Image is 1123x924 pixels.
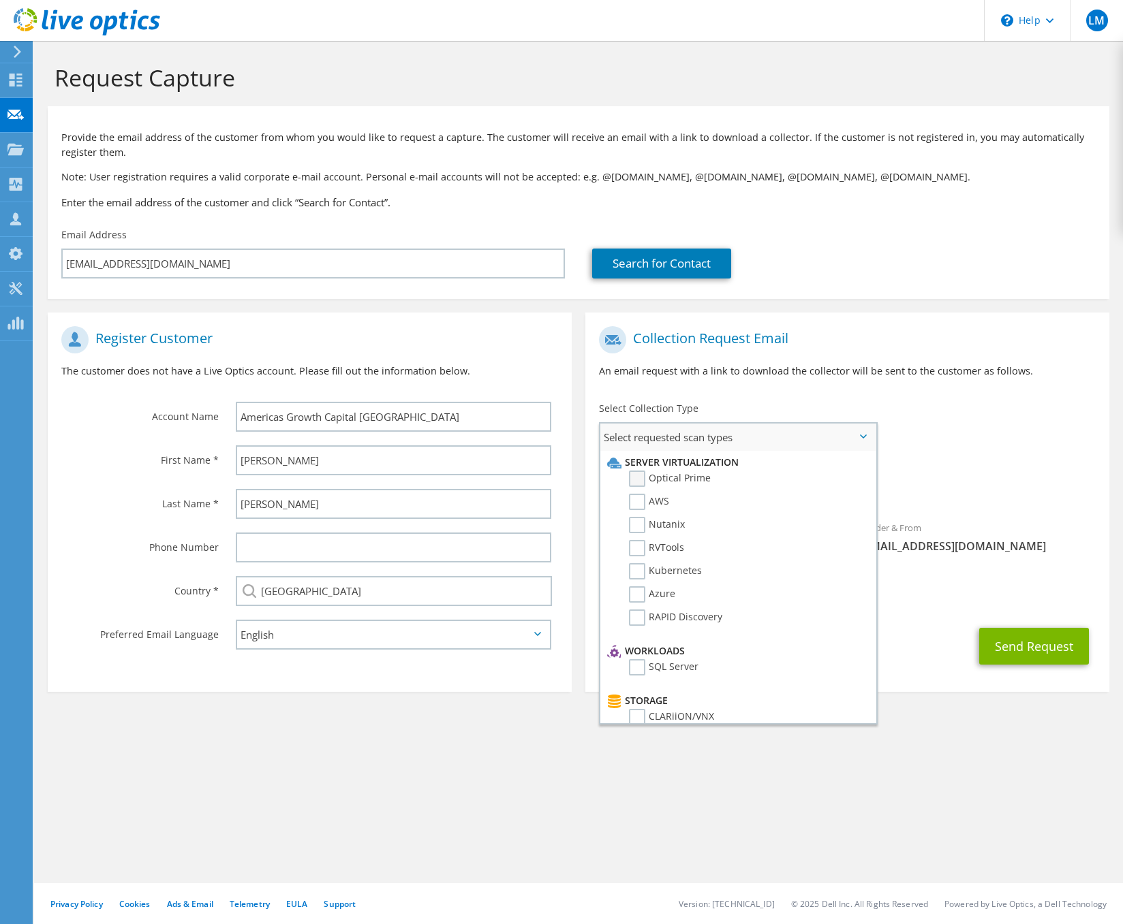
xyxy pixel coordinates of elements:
p: Provide the email address of the customer from whom you would like to request a capture. The cust... [61,130,1096,160]
label: Nutanix [629,517,685,533]
label: RVTools [629,540,684,556]
li: Powered by Live Optics, a Dell Technology [944,898,1107,910]
div: Sender & From [847,513,1109,560]
label: Optical Prime [629,471,711,487]
label: Phone Number [61,532,219,554]
span: Select requested scan types [600,424,876,451]
a: Privacy Policy [50,898,103,910]
a: EULA [286,898,307,910]
svg: \n [1001,14,1013,27]
a: Cookies [119,898,151,910]
label: AWS [629,494,669,510]
li: © 2025 Dell Inc. All Rights Reserved [791,898,928,910]
h1: Register Customer [61,326,551,353]
div: To [585,513,847,560]
label: RAPID Discovery [629,609,722,626]
div: CC & Reply To [585,567,1109,614]
label: Account Name [61,402,219,424]
label: SQL Server [629,659,698,675]
div: Requested Collections [585,456,1109,507]
li: Workloads [604,643,869,659]
label: CLARiiON/VNX [629,709,714,725]
h1: Request Capture [55,63,1096,92]
li: Storage [604,692,869,709]
a: Telemetry [230,898,270,910]
a: Support [324,898,356,910]
label: Select Collection Type [599,402,698,415]
p: Note: User registration requires a valid corporate e-mail account. Personal e-mail accounts will ... [61,170,1096,185]
li: Version: [TECHNICAL_ID] [679,898,775,910]
label: Last Name * [61,489,219,511]
span: [EMAIL_ADDRESS][DOMAIN_NAME] [861,539,1095,554]
span: LM [1086,10,1108,31]
h1: Collection Request Email [599,326,1089,353]
li: Server Virtualization [604,454,869,471]
label: Preferred Email Language [61,620,219,641]
label: Email Address [61,228,127,242]
label: Azure [629,586,675,603]
h3: Enter the email address of the customer and click “Search for Contact”. [61,195,1096,210]
p: The customer does not have a Live Optics account. Please fill out the information below. [61,364,558,379]
a: Ads & Email [167,898,213,910]
label: First Name * [61,445,219,467]
label: Kubernetes [629,563,702,579]
a: Search for Contact [592,249,731,278]
p: An email request with a link to download the collector will be sent to the customer as follows. [599,364,1096,379]
button: Send Request [979,628,1089,665]
label: Country * [61,576,219,598]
